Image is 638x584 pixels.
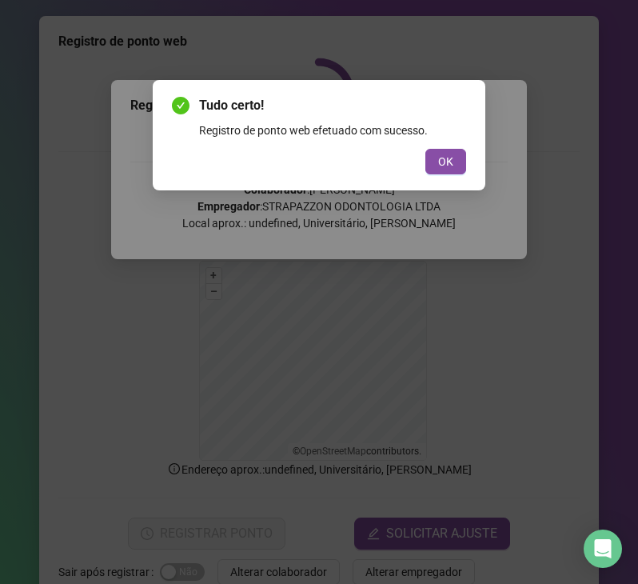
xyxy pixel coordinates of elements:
[199,96,466,115] span: Tudo certo!
[199,122,466,139] div: Registro de ponto web efetuado com sucesso.
[425,149,466,174] button: OK
[438,153,453,170] span: OK
[584,530,622,568] div: Open Intercom Messenger
[172,97,189,114] span: check-circle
